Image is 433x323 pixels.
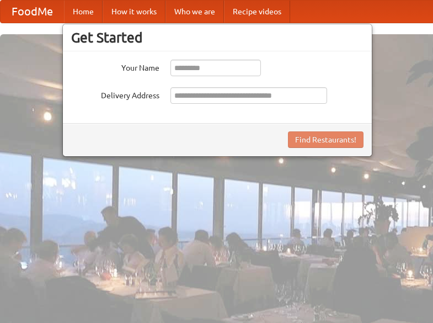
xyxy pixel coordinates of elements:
[71,60,159,73] label: Your Name
[165,1,224,23] a: Who we are
[288,131,363,148] button: Find Restaurants!
[71,87,159,101] label: Delivery Address
[71,29,363,46] h3: Get Started
[103,1,165,23] a: How it works
[1,1,64,23] a: FoodMe
[64,1,103,23] a: Home
[224,1,290,23] a: Recipe videos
